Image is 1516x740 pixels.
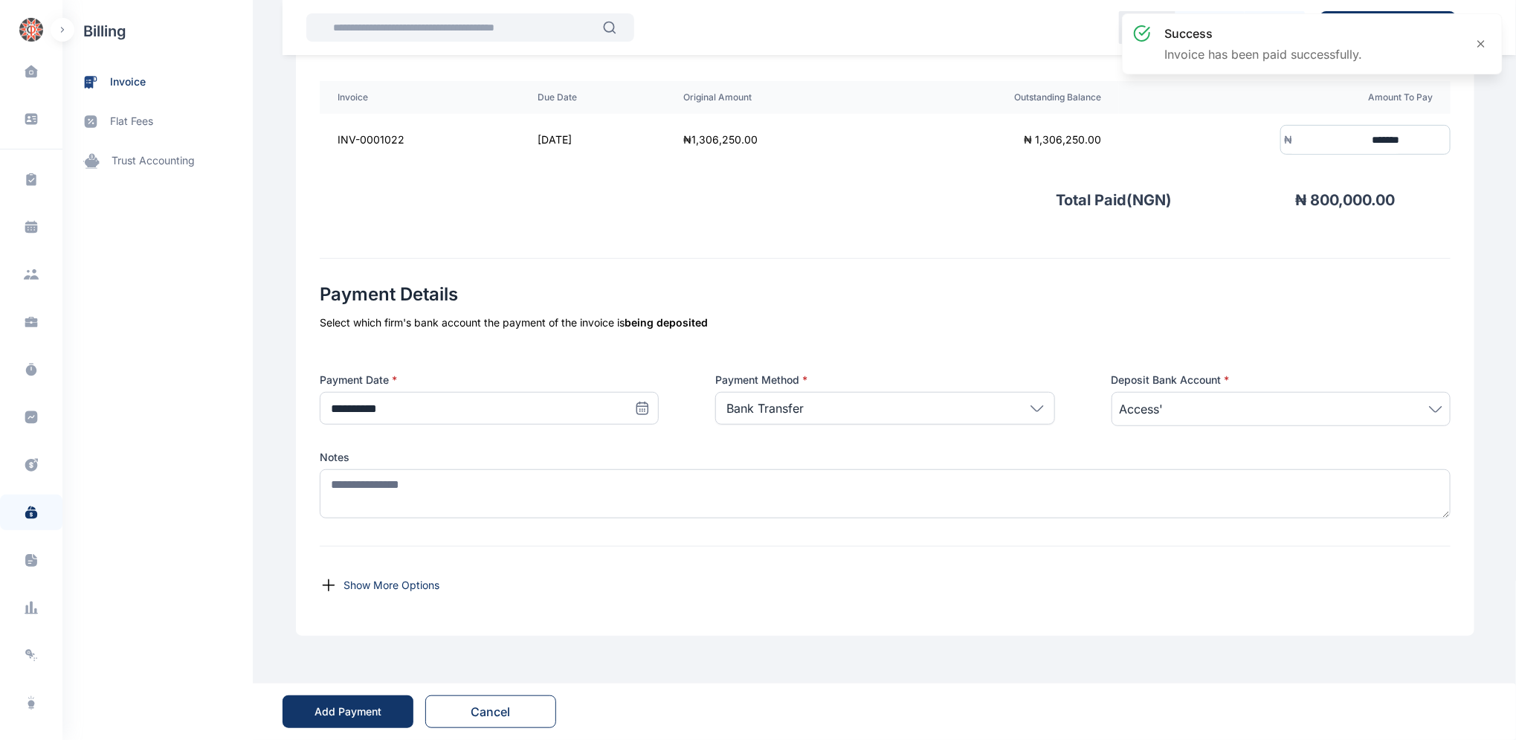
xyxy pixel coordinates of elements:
[62,141,253,181] a: trust accounting
[726,399,804,417] p: Bank Transfer
[520,114,666,166] td: [DATE]
[320,81,520,114] th: Invoice
[343,578,439,593] p: Show More Options
[1119,81,1451,114] th: Amount To Pay
[1281,132,1292,147] div: ₦
[320,373,659,387] label: Payment Date
[520,81,666,114] th: Due Date
[112,153,195,169] span: trust accounting
[62,62,253,102] a: invoice
[320,315,1451,330] div: Select which firm's bank account the payment of the invoice is
[625,316,708,329] span: being deposited
[1057,190,1173,210] p: Total Paid( NGN )
[320,450,1451,465] label: Notes
[665,114,880,166] td: ₦ 1,306,250.00
[1164,25,1362,42] h3: success
[880,114,1119,166] td: ₦ 1,306,250.00
[283,695,413,728] button: Add Payment
[1120,400,1164,418] span: Access'
[665,81,880,114] th: Original Amount
[1164,45,1362,63] p: Invoice has been paid successfully.
[320,283,1451,306] h2: Payment Details
[315,704,381,719] div: Add Payment
[715,373,1054,387] label: Payment Method
[110,74,146,90] span: invoice
[880,81,1119,114] th: Outstanding Balance
[1173,190,1396,210] p: ₦ 800,000.00
[320,114,520,166] td: INV-0001022
[110,114,153,129] span: flat fees
[1112,373,1230,387] span: Deposit Bank Account
[62,102,253,141] a: flat fees
[425,695,556,728] button: Cancel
